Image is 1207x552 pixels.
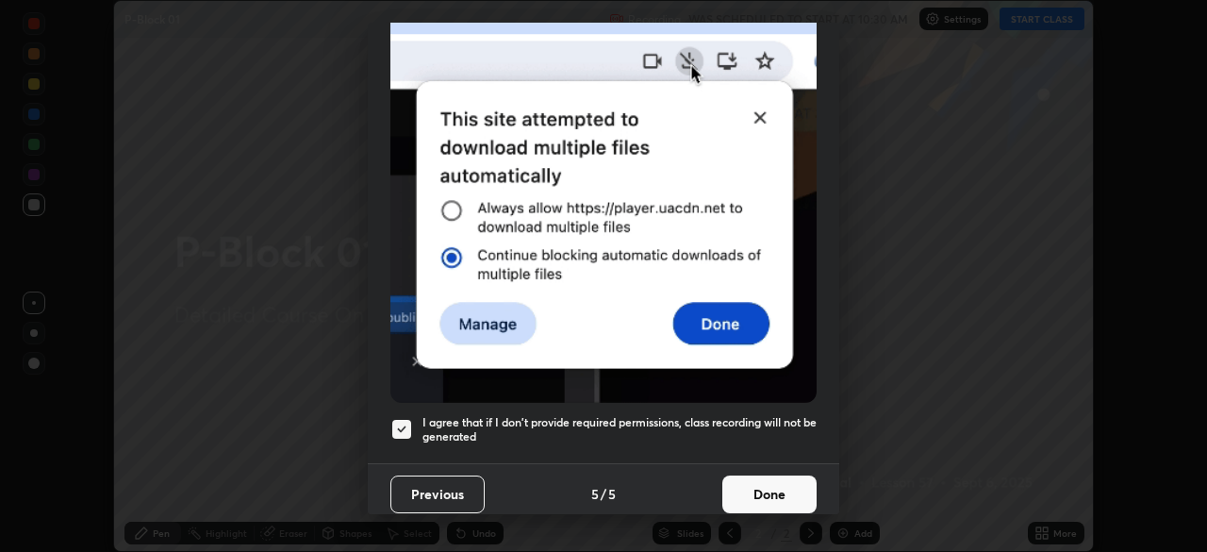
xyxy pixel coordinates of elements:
h5: I agree that if I don't provide required permissions, class recording will not be generated [422,415,817,444]
h4: 5 [591,484,599,504]
h4: / [601,484,606,504]
h4: 5 [608,484,616,504]
button: Previous [390,476,485,513]
button: Done [722,476,817,513]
